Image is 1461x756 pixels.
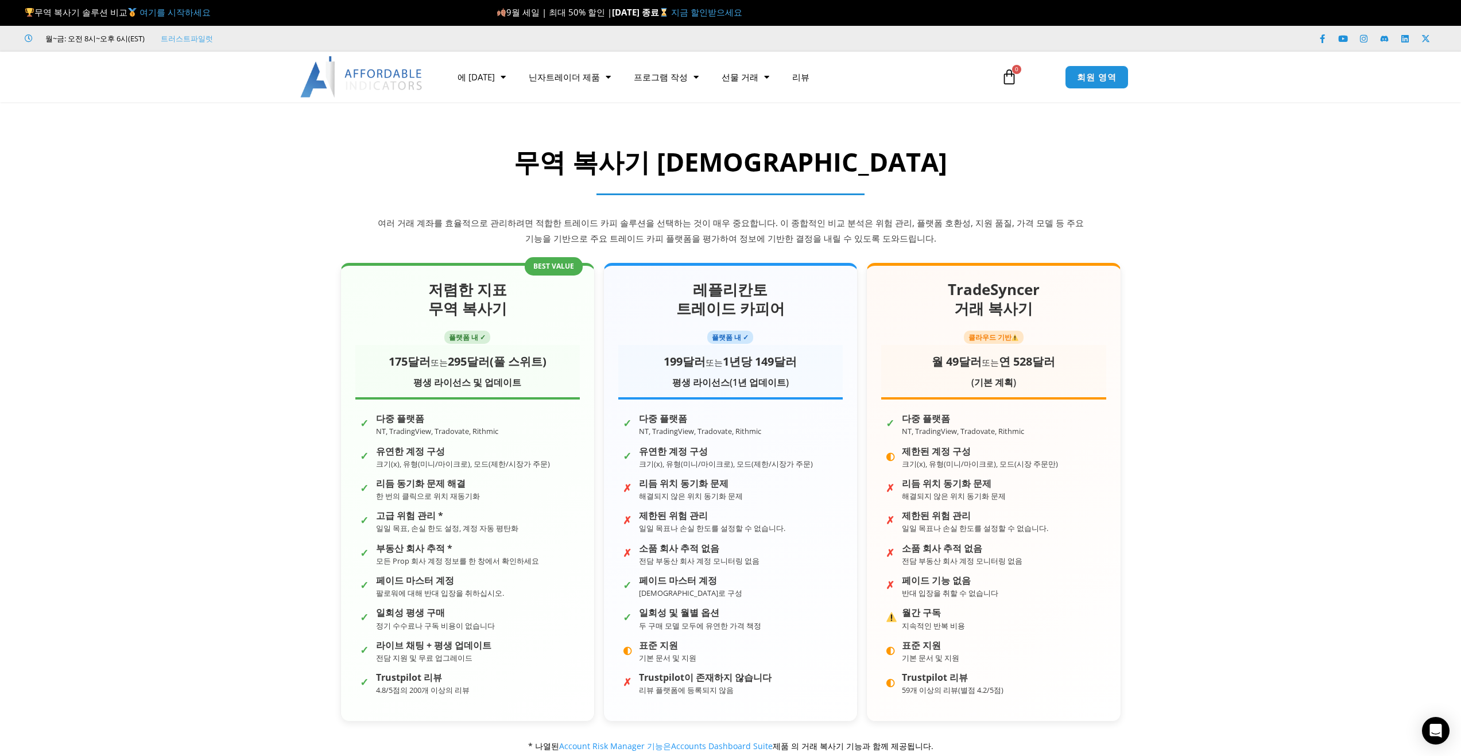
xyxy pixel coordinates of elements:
a: 지금 할인받으세요 [671,6,742,18]
font: 선물 거래 [722,71,758,83]
font: 제한된 위험 관리 [639,509,708,522]
img: LogoAI | 저렴한 지표 – NinjaTrader [300,56,424,98]
font: ✗ [886,578,894,592]
font: 무역 복사기 [DEMOGRAPHIC_DATA] [514,144,947,179]
font: 평생 라이선스 및 업데이트 [413,376,521,389]
font: Trustpilot이 존재하지 않습니다 [639,671,772,684]
font: 트레이드 카피어 [676,298,785,319]
font: 전담 부동산 회사 계정 모니터링 없음 [902,556,1022,566]
font: 일회성 평생 구매 [376,606,445,619]
font: 연 528달러 [999,354,1055,369]
font: 월 49달러 [932,354,982,369]
a: 리뷰 [781,64,821,90]
font: 트러스트파일럿 [161,33,213,44]
font: 에 [DATE] [458,71,495,83]
font: 크기(x), 유형(미니/마이크로), 모드(시장 주문만) [902,459,1058,469]
font: ✗ [623,675,631,689]
font: 소품 회사 추적 없음 [902,542,982,555]
a: 트러스트파일럿 [161,32,213,45]
font: 기본 문서 및 지원 [639,653,696,663]
font: 회원 영역 [1077,71,1117,83]
font: ✓ [623,416,631,430]
font: . [931,741,933,751]
font: ✗ [623,513,631,527]
font: ◐ [886,643,895,657]
font: ✓ [623,449,631,463]
font: ◐ [623,643,632,657]
font: 리듬 동기화 문제 해결 [376,477,466,490]
font: [DEMOGRAPHIC_DATA]로 구성 [639,588,742,598]
font: 프로그램 작성 [634,71,688,83]
font: ◐ [886,675,895,689]
font: 일일 목표, 손실 한도 설정, 계정 자동 평탄화 [376,523,518,533]
a: 선물 거래 [710,64,781,90]
a: Accounts Dashboard Suite [671,741,773,751]
font: 여러 거래 계좌를 효율적으로 관리하려면 적합한 트레이드 카피 솔루션을 선택하는 것이 매우 중요합니다. 이 종합적인 비교 분석은 위험 관리, 플랫폼 호환성, 지원 품질, 가격 ... [378,217,1084,245]
font: 일일 목표나 손실 한도를 설정할 수 없습니다. [902,523,1048,533]
font: 제한된 위험 관리 [902,509,971,522]
font: NT, TradingView, Tradovate, Rithmic [639,426,761,436]
font: 전담 지원 및 무료 업그레이드 [376,653,472,663]
font: ✓ [360,675,369,689]
font: ✓ [360,513,369,527]
img: ⚠ [1012,334,1018,341]
font: 닌자트레이더 제품 [529,71,600,83]
font: 리듬 위치 동기화 문제 [639,477,728,490]
font: ✓ [886,416,894,430]
font: 유연한 계정 구성 [376,445,445,458]
a: 회원 영역 [1065,65,1129,89]
a: 프로그램 작성 [622,64,710,90]
img: 🏆 [25,8,34,17]
font: 0 [1015,65,1018,73]
font: 해결되지 않은 위치 동기화 문제 [639,491,743,501]
img: 🍂 [497,8,506,17]
font: ✗ [623,546,631,560]
div: 인터콤 메신저 열기 [1422,717,1450,745]
font: 기본 문서 및 지원 [902,653,959,663]
font: 크기(x), 유형(미니/마이크로), 모드(제한/시장가 주문) [376,459,550,469]
font: ✓ [360,449,369,463]
font: * 나열된 [528,741,559,751]
font: 거래 복사기 [954,298,1033,319]
font: 부동산 회사 추적 * [376,542,452,555]
font: 또는 [706,356,723,368]
font: ✓ [623,578,631,592]
font: 1년당 149달러 [723,354,797,369]
font: 두 구매 모델 모두에 유연한 가격 책정 [639,621,761,631]
font: 다중 플랫폼 [639,412,687,425]
font: ✗ [886,481,894,495]
font: 일일 목표나 손실 한도를 설정할 수 없습니다. [639,523,785,533]
a: 0 [984,60,1034,94]
font: ✓ [360,416,369,430]
font: 표준 지원 [639,639,678,652]
font: 한 번의 클릭으로 위치 재동기화 [376,491,480,501]
font: ✗ [886,513,894,527]
font: NT, TradingView, Tradovate, Rithmic [376,426,498,436]
font: 정기 수수료나 구독 비용이 없습니다 [376,621,495,631]
font: 크기(x), 유형(미니/마이크로), 모드(제한/시장가 주문) [639,459,813,469]
font: 다중 플랫폼 [902,412,950,425]
font: 또는 [431,356,448,368]
font: TradeSyncer [948,279,1040,300]
font: ✓ [360,578,369,592]
font: 59개 이상의 리뷰(별점 4.2/5점) [902,685,1003,695]
font: ✓ [360,610,369,624]
a: 여기를 시작하세요 [139,6,211,18]
font: 클라우드 기반 [968,332,1012,342]
font: 월~금: 오전 8시~오후 6시(EST) [45,33,145,44]
font: ◐ [886,449,895,463]
font: 페이드 기능 없음 [902,574,971,587]
font: 리뷰 [792,71,809,83]
font: NT, TradingView, Tradovate, Rithmic [902,426,1024,436]
font: 일회성 및 월별 옵션 [639,606,719,619]
a: Account Risk Manager 기능은 [559,741,671,751]
font: 표준 지원 [902,639,941,652]
font: 플랫폼 내 ✓ [449,332,486,342]
font: [DATE] 종료 [612,6,659,18]
font: ✓ [623,610,631,624]
font: 4.8/5점의 200개 이상의 리뷰 [376,685,470,695]
font: 리듬 위치 동기화 문제 [902,477,991,490]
